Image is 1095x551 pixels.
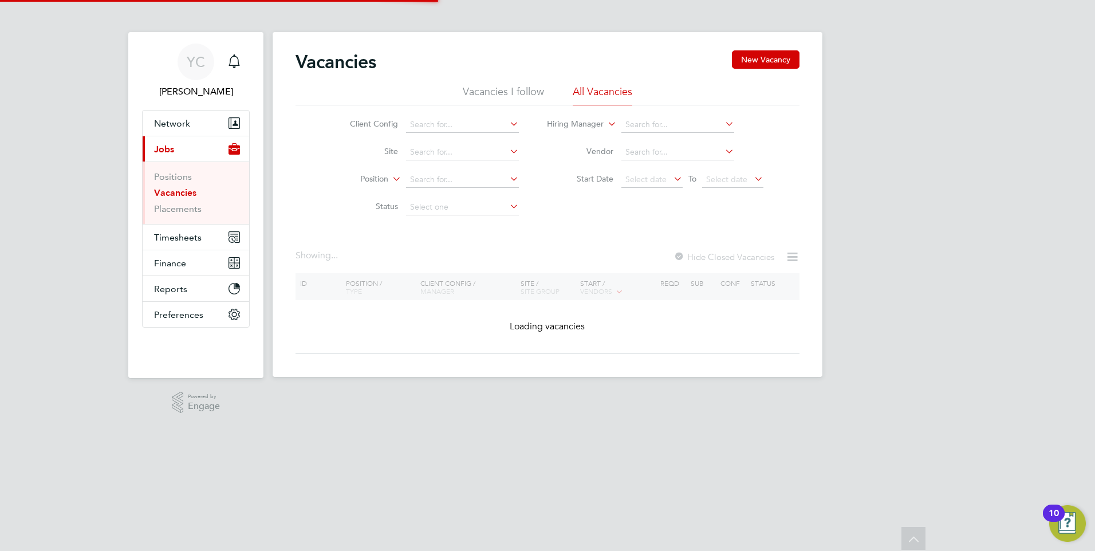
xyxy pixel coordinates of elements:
[463,85,544,105] li: Vacancies I follow
[154,309,203,320] span: Preferences
[1049,505,1086,542] button: Open Resource Center, 10 new notifications
[547,174,613,184] label: Start Date
[406,144,519,160] input: Search for...
[706,174,747,184] span: Select date
[322,174,388,185] label: Position
[154,144,174,155] span: Jobs
[547,146,613,156] label: Vendor
[331,250,338,261] span: ...
[154,203,202,214] a: Placements
[188,392,220,402] span: Powered by
[673,251,774,262] label: Hide Closed Vacancies
[332,146,398,156] label: Site
[142,85,250,99] span: Yazmin Cole
[154,258,186,269] span: Finance
[538,119,604,130] label: Hiring Manager
[406,117,519,133] input: Search for...
[187,54,205,69] span: YC
[1049,513,1059,528] div: 10
[142,44,250,99] a: YC[PERSON_NAME]
[154,232,202,243] span: Timesheets
[143,250,249,275] button: Finance
[296,50,376,73] h2: Vacancies
[332,201,398,211] label: Status
[188,402,220,411] span: Engage
[406,172,519,188] input: Search for...
[332,119,398,129] label: Client Config
[732,50,799,69] button: New Vacancy
[154,284,187,294] span: Reports
[154,171,192,182] a: Positions
[172,392,220,414] a: Powered byEngage
[296,250,340,262] div: Showing
[142,339,250,357] a: Go to home page
[143,111,249,136] button: Network
[573,85,632,105] li: All Vacancies
[685,171,700,186] span: To
[154,118,190,129] span: Network
[143,276,249,301] button: Reports
[406,199,519,215] input: Select one
[625,174,667,184] span: Select date
[621,117,734,133] input: Search for...
[143,302,249,327] button: Preferences
[143,225,249,250] button: Timesheets
[128,32,263,378] nav: Main navigation
[143,136,249,162] button: Jobs
[143,162,249,224] div: Jobs
[143,339,250,357] img: fastbook-logo-retina.png
[154,187,196,198] a: Vacancies
[621,144,734,160] input: Search for...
